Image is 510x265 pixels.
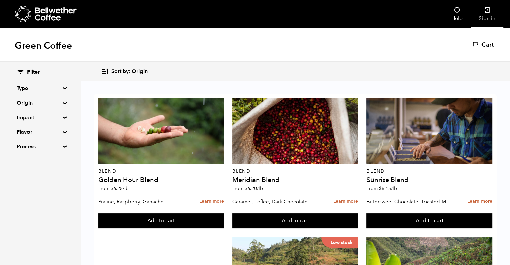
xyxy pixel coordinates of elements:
[379,185,397,192] bdi: 6.15
[17,99,63,107] summary: Origin
[199,194,224,209] a: Learn more
[111,185,113,192] span: $
[123,185,129,192] span: /lb
[366,177,492,183] h4: Sunrise Blend
[17,84,63,92] summary: Type
[111,68,148,75] span: Sort by: Origin
[15,40,72,52] h1: Green Coffee
[232,213,358,229] button: Add to cart
[366,185,397,192] span: From
[366,197,452,207] p: Bittersweet Chocolate, Toasted Marshmallow, Candied Orange, Praline
[111,185,129,192] bdi: 6.25
[245,185,247,192] span: $
[467,194,492,209] a: Learn more
[101,64,148,79] button: Sort by: Origin
[391,185,397,192] span: /lb
[232,177,358,183] h4: Meridian Blend
[321,237,358,248] p: Low stock
[481,41,494,49] span: Cart
[17,143,63,151] summary: Process
[27,69,40,76] span: Filter
[245,185,263,192] bdi: 6.20
[257,185,263,192] span: /lb
[17,114,63,122] summary: Impact
[232,197,318,207] p: Caramel, Toffee, Dark Chocolate
[98,197,184,207] p: Praline, Raspberry, Ganache
[232,185,263,192] span: From
[366,169,492,174] p: Blend
[98,169,224,174] p: Blend
[232,169,358,174] p: Blend
[98,213,224,229] button: Add to cart
[366,213,492,229] button: Add to cart
[17,128,63,136] summary: Flavor
[379,185,382,192] span: $
[472,41,495,49] a: Cart
[333,194,358,209] a: Learn more
[98,185,129,192] span: From
[98,177,224,183] h4: Golden Hour Blend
